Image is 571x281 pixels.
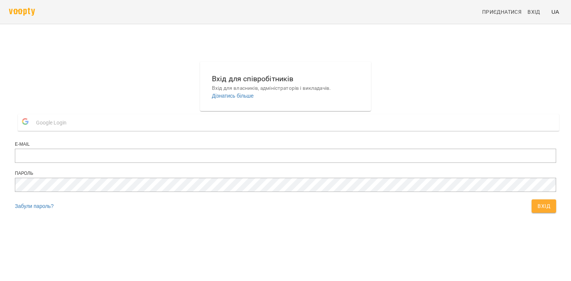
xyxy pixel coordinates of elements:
button: Вхід для співробітниківВхід для власників, адміністраторів і викладачів.Дізнатись більше [206,67,365,105]
span: Приєднатися [482,7,522,16]
h6: Вхід для співробітників [212,73,359,85]
a: Приєднатися [479,5,525,19]
button: UA [548,5,562,19]
span: UA [551,8,559,16]
a: Дізнатись більше [212,93,254,99]
span: Google Login [36,115,70,130]
button: Google Login [18,114,559,131]
div: Пароль [15,170,556,177]
span: Вхід [538,202,550,211]
span: Вхід [528,7,540,16]
img: voopty.png [9,8,35,16]
p: Вхід для власників, адміністраторів і викладачів. [212,85,359,92]
a: Вхід [525,5,548,19]
button: Вхід [532,199,556,213]
a: Забули пароль? [15,203,54,209]
div: E-mail [15,141,556,148]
